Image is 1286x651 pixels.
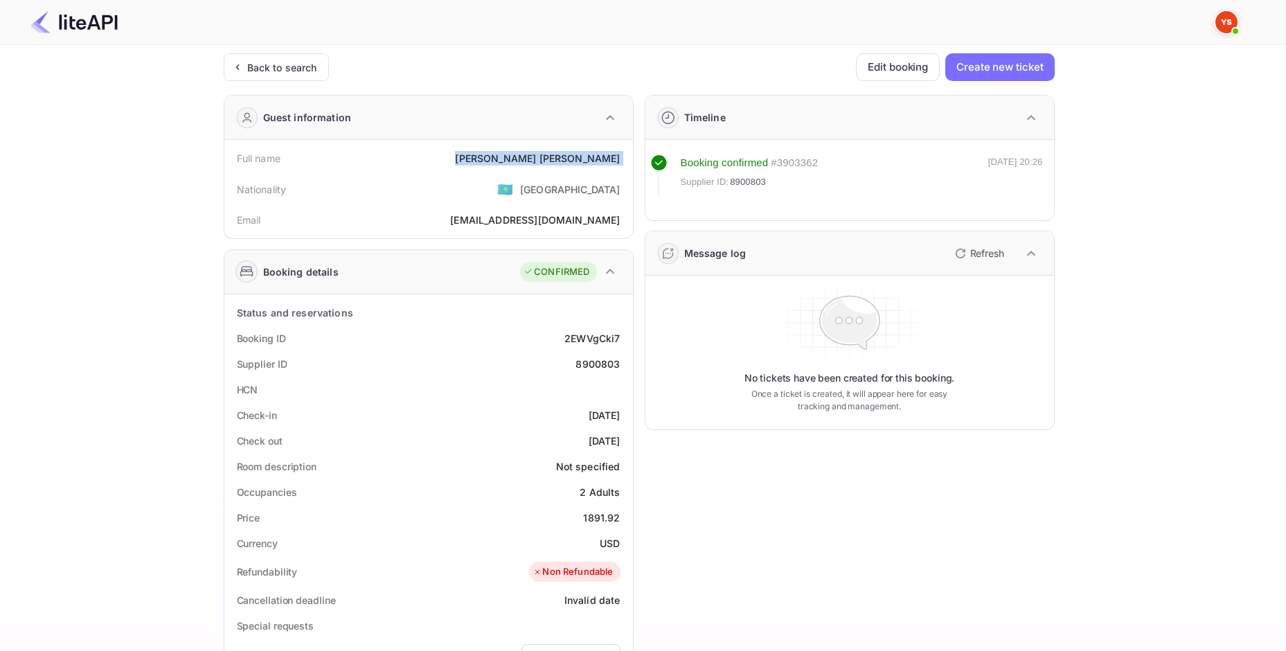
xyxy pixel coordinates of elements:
[455,151,620,166] div: [PERSON_NAME] [PERSON_NAME]
[524,265,589,279] div: CONFIRMED
[684,246,747,260] div: Message log
[564,331,620,346] div: 2EWVgCki7
[237,382,258,397] div: HCN
[856,53,940,81] button: Edit booking
[583,510,620,525] div: 1891.92
[237,151,280,166] div: Full name
[450,213,620,227] div: [EMAIL_ADDRESS][DOMAIN_NAME]
[947,242,1010,265] button: Refresh
[580,485,620,499] div: 2 Adults
[237,331,286,346] div: Booking ID
[263,110,352,125] div: Guest information
[600,536,620,551] div: USD
[237,510,260,525] div: Price
[681,175,729,189] span: Supplier ID:
[237,182,287,197] div: Nationality
[970,246,1004,260] p: Refresh
[237,213,261,227] div: Email
[247,60,317,75] div: Back to search
[744,371,955,385] p: No tickets have been created for this booking.
[237,564,298,579] div: Refundability
[589,408,620,422] div: [DATE]
[945,53,1054,81] button: Create new ticket
[771,155,818,171] div: # 3903362
[533,565,613,579] div: Non Refundable
[237,459,316,474] div: Room description
[263,265,339,279] div: Booking details
[520,182,620,197] div: [GEOGRAPHIC_DATA]
[556,459,620,474] div: Not specified
[988,155,1043,195] div: [DATE] 20:26
[237,593,336,607] div: Cancellation deadline
[237,536,278,551] div: Currency
[237,485,297,499] div: Occupancies
[684,110,726,125] div: Timeline
[237,408,277,422] div: Check-in
[575,357,620,371] div: 8900803
[237,434,283,448] div: Check out
[30,11,118,33] img: LiteAPI Logo
[237,618,314,633] div: Special requests
[730,175,766,189] span: 8900803
[589,434,620,448] div: [DATE]
[1215,11,1238,33] img: Yandex Support
[564,593,620,607] div: Invalid date
[497,177,513,202] span: United States
[237,357,287,371] div: Supplier ID
[740,388,959,413] p: Once a ticket is created, it will appear here for easy tracking and management.
[681,155,769,171] div: Booking confirmed
[237,305,353,320] div: Status and reservations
